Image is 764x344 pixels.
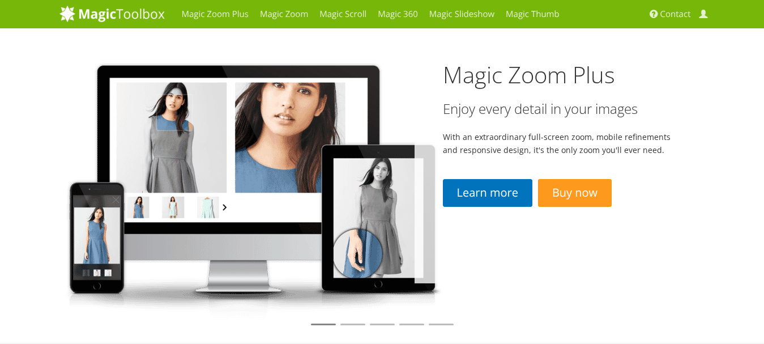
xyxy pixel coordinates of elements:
p: With an extraordinary full-screen zoom, mobile refinements and responsive design, it's the only z... [443,130,677,156]
a: Learn more [443,179,532,207]
a: Magic Zoom Plus [443,59,615,90]
img: MagicToolbox.com - Image tools for your website [59,5,165,22]
img: magiczoomplus2-tablet.png [59,54,443,318]
a: Buy now [538,179,612,207]
span: Contact [660,9,691,20]
h3: Enjoy every detail in your images [443,101,677,116]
